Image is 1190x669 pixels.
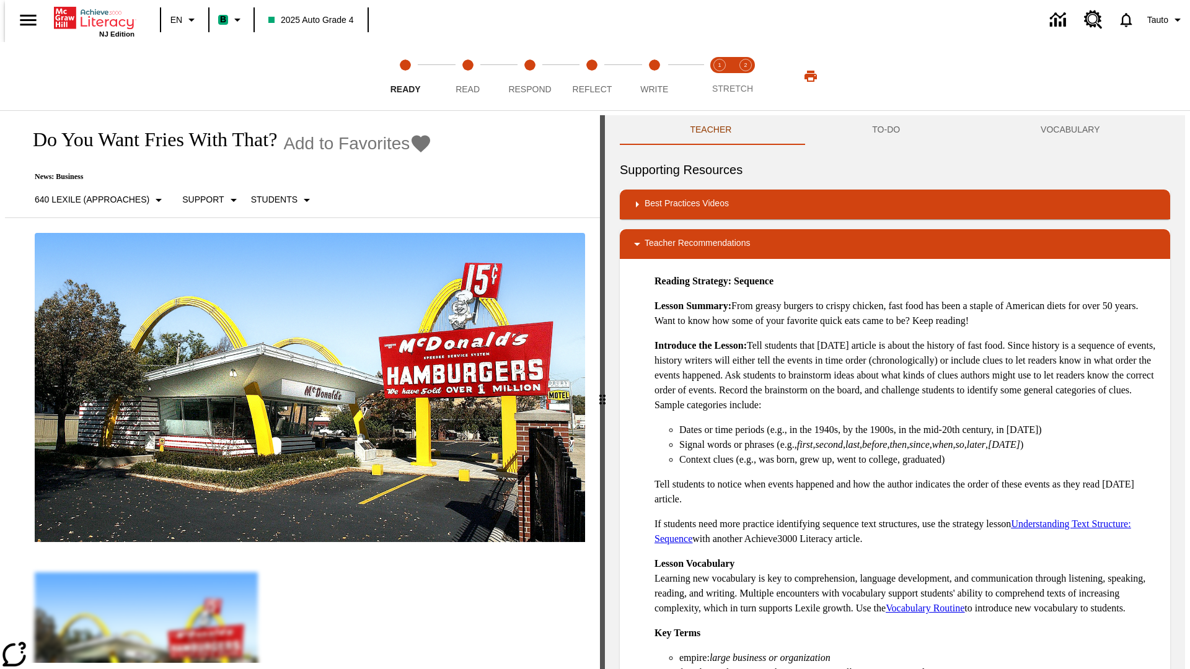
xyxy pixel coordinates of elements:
[620,160,1170,180] h6: Supporting Resources
[431,42,503,110] button: Read step 2 of 5
[620,115,1170,145] div: Instructional Panel Tabs
[494,42,566,110] button: Respond step 3 of 5
[971,115,1170,145] button: VOCABULARY
[654,517,1160,546] p: If students need more practice identifying sequence text structures, use the strategy lesson with...
[1077,3,1110,37] a: Resource Center, Will open in new tab
[654,338,1160,413] p: Tell students that [DATE] article is about the history of fast food. Since history is a sequence ...
[1110,4,1142,36] a: Notifications
[35,233,585,543] img: One of the first McDonald's stores, with the iconic red sign and golden arches.
[645,197,729,212] p: Best Practices Videos
[170,14,182,27] span: EN
[845,439,860,450] em: last
[654,299,1160,328] p: From greasy burgers to crispy chicken, fast food has been a staple of American diets for over 50 ...
[886,603,964,613] a: Vocabulary Routine
[797,439,813,450] em: first
[182,193,224,206] p: Support
[268,14,354,27] span: 2025 Auto Grade 4
[791,65,831,87] button: Print
[508,84,551,94] span: Respond
[654,556,1160,616] p: Learning new vocabulary is key to comprehension, language development, and communication through ...
[734,276,773,286] strong: Sequence
[1147,14,1168,27] span: Tauto
[862,439,887,450] em: before
[369,42,441,110] button: Ready step 1 of 5
[710,652,831,663] em: large business or organization
[889,439,907,450] em: then
[702,42,738,110] button: Stretch Read step 1 of 2
[20,128,277,151] h1: Do You Want Fries With That?
[654,340,747,351] strong: Introduce the Lesson:
[20,172,432,181] p: News: Business
[1142,9,1190,31] button: Profile/Settings
[30,189,171,211] button: Select Lexile, 640 Lexile (Approaches)
[679,452,1160,467] li: Context clues (e.g., was born, grew up, went to college, graduated)
[654,627,700,638] strong: Key Terms
[177,189,245,211] button: Scaffolds, Support
[620,190,1170,219] div: Best Practices Videos
[251,193,297,206] p: Students
[988,439,1020,450] em: [DATE]
[654,558,734,569] strong: Lesson Vocabulary
[802,115,971,145] button: TO-DO
[283,133,432,154] button: Add to Favorites - Do You Want Fries With That?
[5,115,600,663] div: reading
[744,62,747,68] text: 2
[620,115,802,145] button: Teacher
[956,439,964,450] em: so
[718,62,721,68] text: 1
[600,115,605,669] div: Press Enter or Spacebar and then press right and left arrow keys to move the slider
[679,650,1160,665] li: empire:
[605,115,1185,669] div: activity
[679,422,1160,437] li: Dates or time periods (e.g., in the 1940s, by the 1900s, in the mid-20th century, in [DATE])
[967,439,985,450] em: later
[165,9,205,31] button: Language: EN, Select a language
[620,229,1170,259] div: Teacher Recommendations
[654,300,731,311] strong: Lesson Summary:
[99,30,134,38] span: NJ Edition
[573,84,612,94] span: Reflect
[816,439,843,450] em: second
[654,276,731,286] strong: Reading Strategy:
[645,237,750,251] p: Teacher Recommendations
[654,518,1131,544] a: Understanding Text Structure: Sequence
[556,42,628,110] button: Reflect step 4 of 5
[654,477,1160,507] p: Tell students to notice when events happened and how the author indicates the order of these even...
[390,84,421,94] span: Ready
[909,439,930,450] em: since
[213,9,250,31] button: Boost Class color is mint green. Change class color
[35,193,149,206] p: 640 Lexile (Approaches)
[283,134,410,154] span: Add to Favorites
[932,439,953,450] em: when
[54,4,134,38] div: Home
[679,437,1160,452] li: Signal words or phrases (e.g., , , , , , , , , , )
[10,2,46,38] button: Open side menu
[712,84,753,94] span: STRETCH
[619,42,690,110] button: Write step 5 of 5
[220,12,226,27] span: B
[246,189,319,211] button: Select Student
[1042,3,1077,37] a: Data Center
[640,84,668,94] span: Write
[456,84,480,94] span: Read
[728,42,764,110] button: Stretch Respond step 2 of 2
